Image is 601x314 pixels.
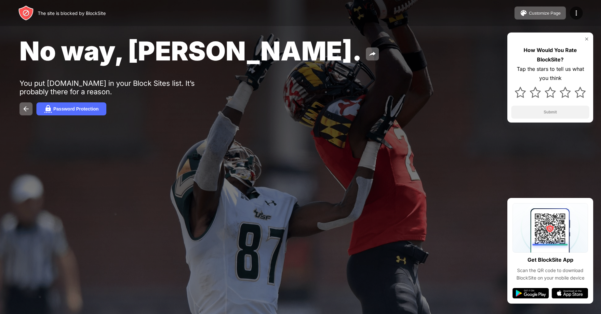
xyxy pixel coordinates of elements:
span: No way, [PERSON_NAME]. [20,35,362,67]
div: Password Protection [53,106,99,111]
img: rate-us-close.svg [584,36,589,42]
img: star.svg [560,87,571,98]
img: header-logo.svg [18,5,34,21]
img: qrcode.svg [513,203,588,253]
button: Customize Page [514,7,566,20]
img: star.svg [530,87,541,98]
img: pallet.svg [520,9,528,17]
button: Password Protection [36,102,106,115]
img: star.svg [545,87,556,98]
img: app-store.svg [552,288,588,298]
img: back.svg [22,105,30,113]
img: menu-icon.svg [572,9,580,17]
div: You put [DOMAIN_NAME] in your Block Sites list. It’s probably there for a reason. [20,79,220,96]
img: google-play.svg [513,288,549,298]
div: The site is blocked by BlockSite [38,10,106,16]
div: Customize Page [529,11,561,16]
div: How Would You Rate BlockSite? [511,46,589,64]
div: Get BlockSite App [528,255,573,265]
img: star.svg [575,87,586,98]
img: star.svg [515,87,526,98]
img: password.svg [44,105,52,113]
button: Submit [511,106,589,119]
div: Tap the stars to tell us what you think [511,64,589,83]
div: Scan the QR code to download BlockSite on your mobile device [513,267,588,281]
img: share.svg [368,50,376,58]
